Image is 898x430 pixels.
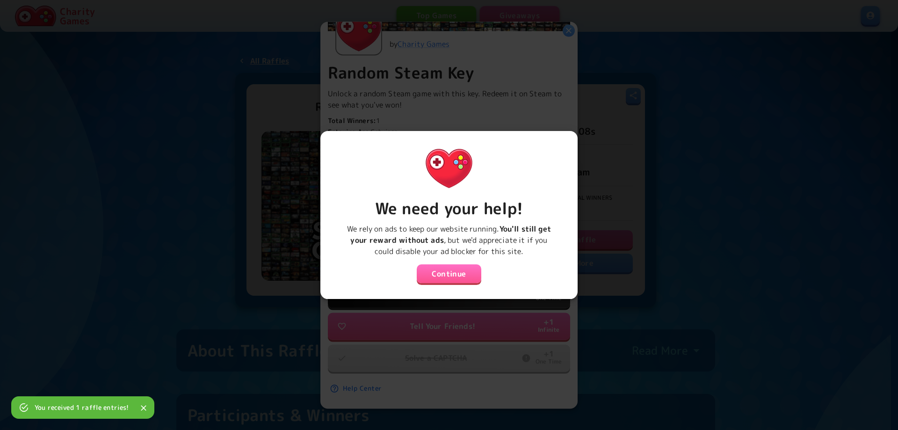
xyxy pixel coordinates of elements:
b: You'll still get your reward without ads [350,224,550,245]
p: We rely on ads to keep our website running. , but we'd appreciate it if you could disable your ad... [328,223,570,257]
img: Charity.Games [419,138,479,198]
div: You received 1 raffle entries! [35,399,129,416]
button: Close [137,401,151,415]
strong: We need your help! [375,197,523,219]
button: Continue [417,264,481,283]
